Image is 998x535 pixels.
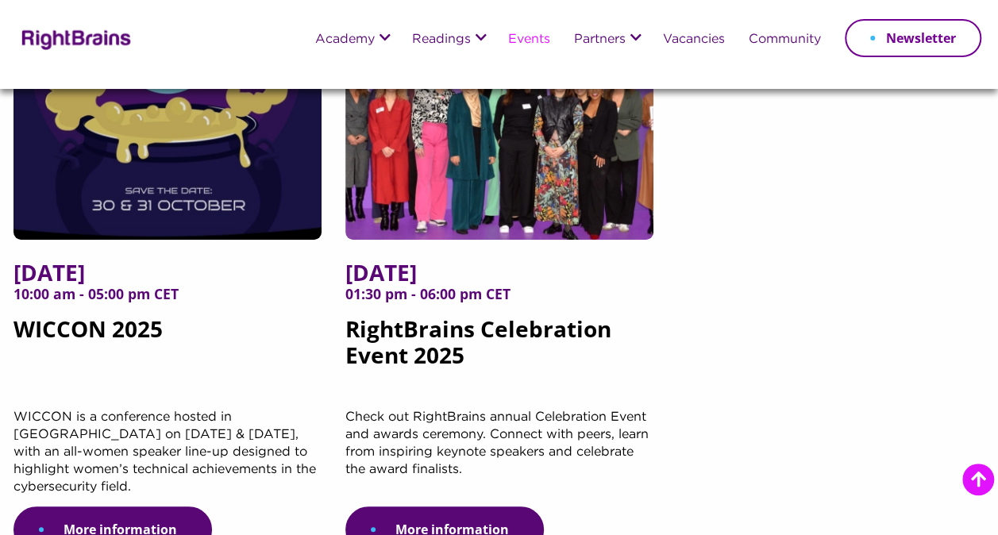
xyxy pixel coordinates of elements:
[13,286,322,317] span: 10:00 am - 05:00 pm CET
[13,260,322,286] span: [DATE]
[345,260,653,409] h5: RightBrains Celebration Event 2025
[17,27,132,50] img: Rightbrains
[508,33,550,47] a: Events
[345,260,653,286] span: [DATE]
[663,33,725,47] a: Vacancies
[345,286,653,317] span: 01:30 pm - 06:00 pm CET
[749,33,821,47] a: Community
[13,260,322,409] h5: WICCON 2025
[845,19,981,57] a: Newsletter
[574,33,626,47] a: Partners
[13,409,322,506] p: WICCON is a conference hosted in [GEOGRAPHIC_DATA] on [DATE] & [DATE], with an all-women speaker ...
[345,409,653,506] p: Check out RightBrains annual Celebration Event and awards ceremony. Connect with peers, learn fro...
[412,33,471,47] a: Readings
[315,33,375,47] a: Academy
